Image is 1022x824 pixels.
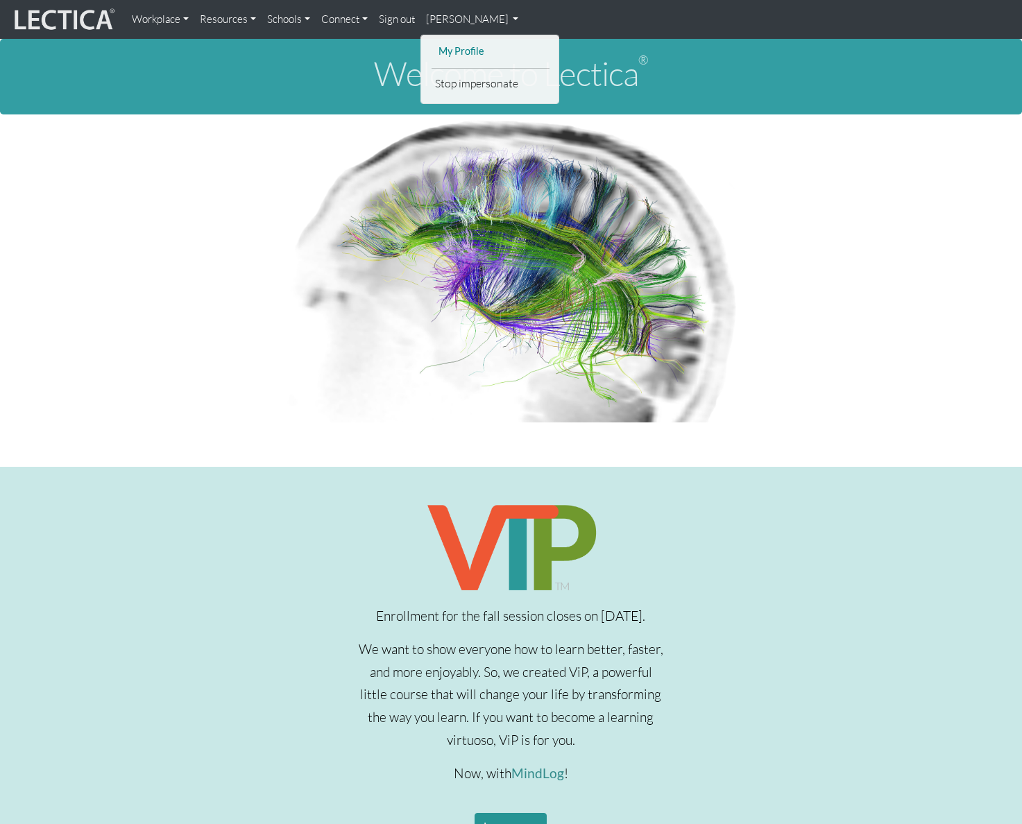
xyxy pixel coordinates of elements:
img: lecticalive [11,6,115,33]
a: My Profile [435,43,546,60]
a: Resources [194,6,262,33]
a: Workplace [126,6,194,33]
a: Stop impersonate [432,74,550,93]
sup: ® [638,52,648,67]
a: [PERSON_NAME] [420,6,525,33]
a: Sign out [373,6,420,33]
a: Schools [262,6,316,33]
a: MindLog [511,765,564,781]
p: Enrollment for the fall session closes on [DATE]. [359,605,663,628]
img: Human Connectome Project Image [280,114,742,422]
a: Connect [316,6,373,33]
p: Now, with ! [359,762,663,785]
h1: Welcome to Lectica [11,55,1011,92]
p: We want to show everyone how to learn better, faster, and more enjoyably. So, we created ViP, a p... [359,638,663,751]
